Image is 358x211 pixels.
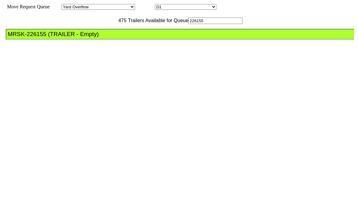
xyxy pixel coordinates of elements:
[127,18,189,23] span: Trailers Available for Queue
[4,4,50,9] span: Move Request Queue
[115,18,127,23] span: 475
[51,4,60,9] span: Area
[188,18,243,24] input: Filter Available Trailers
[8,31,358,38] div: MRSK-226155 (TRAILER - Empty)
[136,4,154,9] span: Location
